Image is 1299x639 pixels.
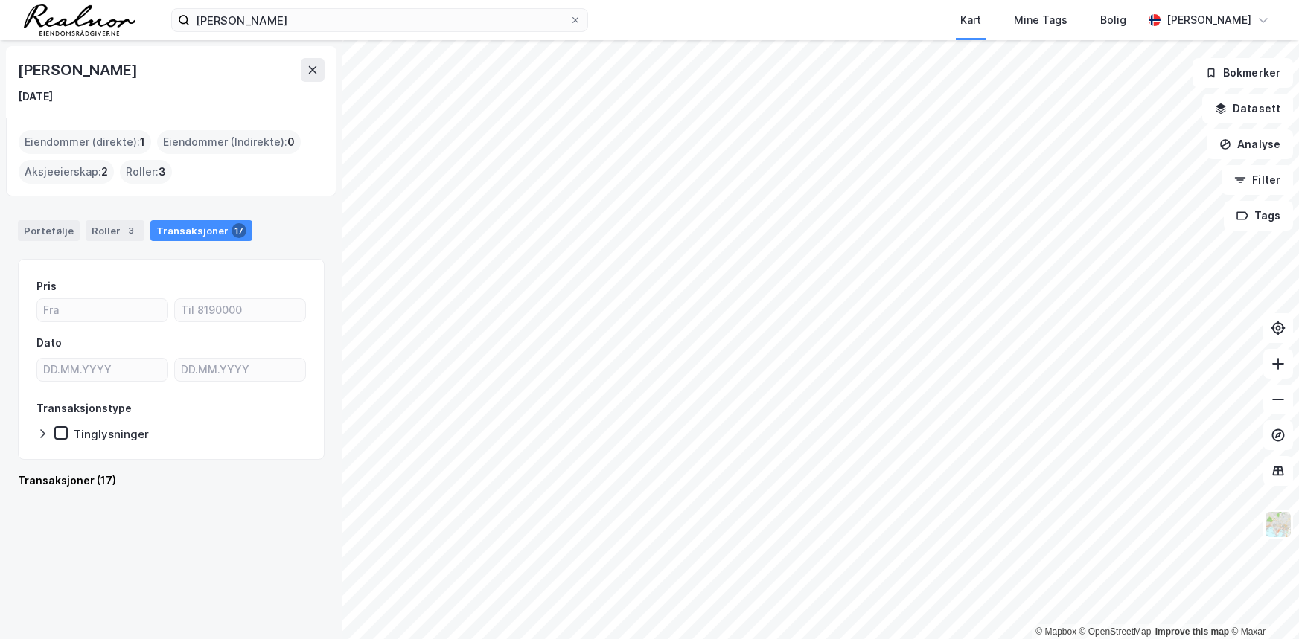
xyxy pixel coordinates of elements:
[1207,129,1293,159] button: Analyse
[19,130,151,154] div: Eiendommer (direkte) :
[1100,11,1126,29] div: Bolig
[232,223,246,238] div: 17
[1014,11,1067,29] div: Mine Tags
[960,11,981,29] div: Kart
[1079,626,1152,637] a: OpenStreetMap
[1225,568,1299,639] div: Kontrollprogram for chat
[19,160,114,184] div: Aksjeeierskap :
[18,58,140,82] div: [PERSON_NAME]
[24,4,135,36] img: realnor-logo.934646d98de889bb5806.png
[1155,626,1229,637] a: Improve this map
[190,9,569,31] input: Søk på adresse, matrikkel, gårdeiere, leietakere eller personer
[1035,626,1076,637] a: Mapbox
[150,220,252,241] div: Transaksjoner
[159,163,166,181] span: 3
[175,359,305,381] input: DD.MM.YYYY
[37,299,167,321] input: Fra
[74,427,149,441] div: Tinglysninger
[120,160,172,184] div: Roller :
[287,133,295,151] span: 0
[18,220,80,241] div: Portefølje
[1224,201,1293,231] button: Tags
[1264,510,1292,539] img: Z
[101,163,108,181] span: 2
[37,359,167,381] input: DD.MM.YYYY
[36,399,132,417] div: Transaksjonstype
[157,130,301,154] div: Eiendommer (Indirekte) :
[1193,58,1293,88] button: Bokmerker
[18,472,325,489] div: Transaksjoner (17)
[1202,94,1293,123] button: Datasett
[124,223,138,238] div: 3
[1222,165,1293,195] button: Filter
[86,220,144,241] div: Roller
[175,299,305,321] input: Til 8190000
[36,334,62,352] div: Dato
[36,277,57,295] div: Pris
[18,88,53,106] div: [DATE]
[1225,568,1299,639] iframe: Chat Widget
[140,133,145,151] span: 1
[1166,11,1251,29] div: [PERSON_NAME]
